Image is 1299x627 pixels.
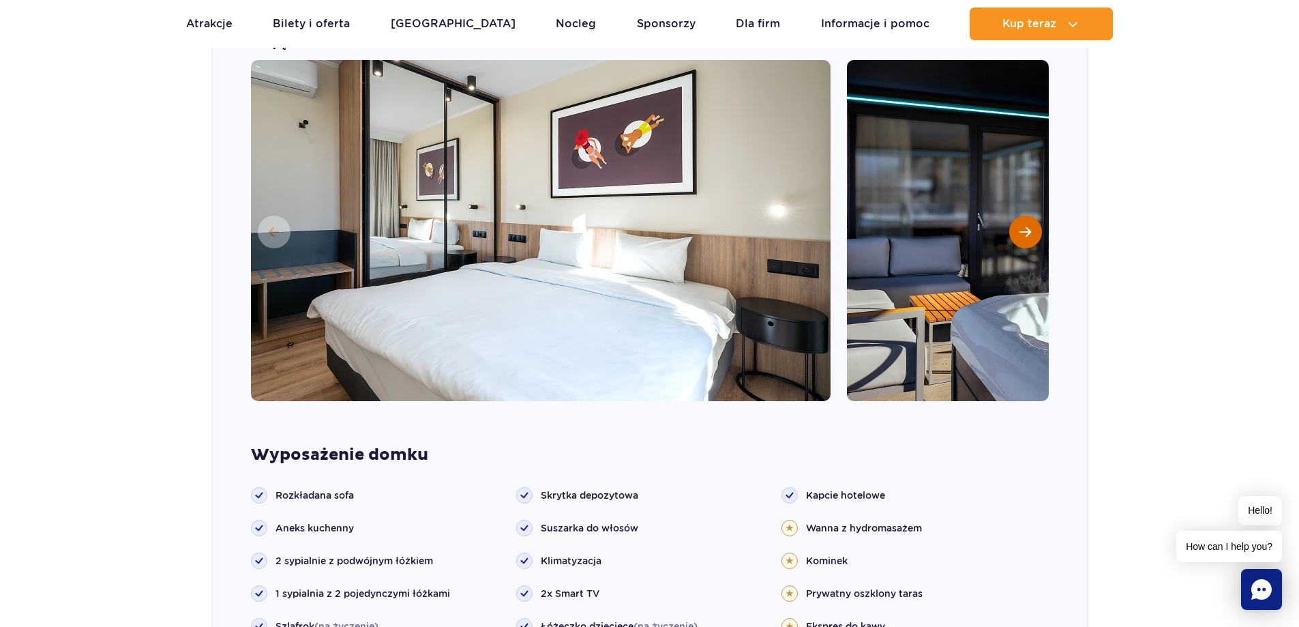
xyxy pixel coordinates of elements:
[806,489,885,502] span: Kapcie hotelowe
[541,521,638,535] span: Suszarka do włosów
[273,8,350,40] a: Bilety i oferta
[251,445,1049,465] strong: Wyposażenie domku
[275,521,354,535] span: Aneks kuchenny
[541,587,599,600] span: 2x Smart TV
[806,554,848,568] span: Kominek
[275,554,433,568] span: 2 sypialnie z podwójnym łóżkiem
[541,489,638,502] span: Skrytka depozytowa
[541,554,601,568] span: Klimatyzacja
[186,8,233,40] a: Atrakcje
[556,8,596,40] a: Nocleg
[736,8,780,40] a: Dla firm
[806,587,923,600] span: Prywatny oszklony taras
[1176,531,1282,562] span: How can I help you?
[1002,18,1056,30] span: Kup teraz
[637,8,696,40] a: Sponsorzy
[806,521,922,535] span: Wanna z hydromasażem
[1009,216,1042,248] button: Następny slajd
[391,8,516,40] a: [GEOGRAPHIC_DATA]
[1238,496,1282,525] span: Hello!
[970,8,1113,40] button: Kup teraz
[821,8,929,40] a: Informacje i pomoc
[275,489,354,502] span: Rozkładana sofa
[275,587,450,600] span: 1 sypialnia z 2 pojedynczymi łóżkami
[1241,569,1282,610] div: Chat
